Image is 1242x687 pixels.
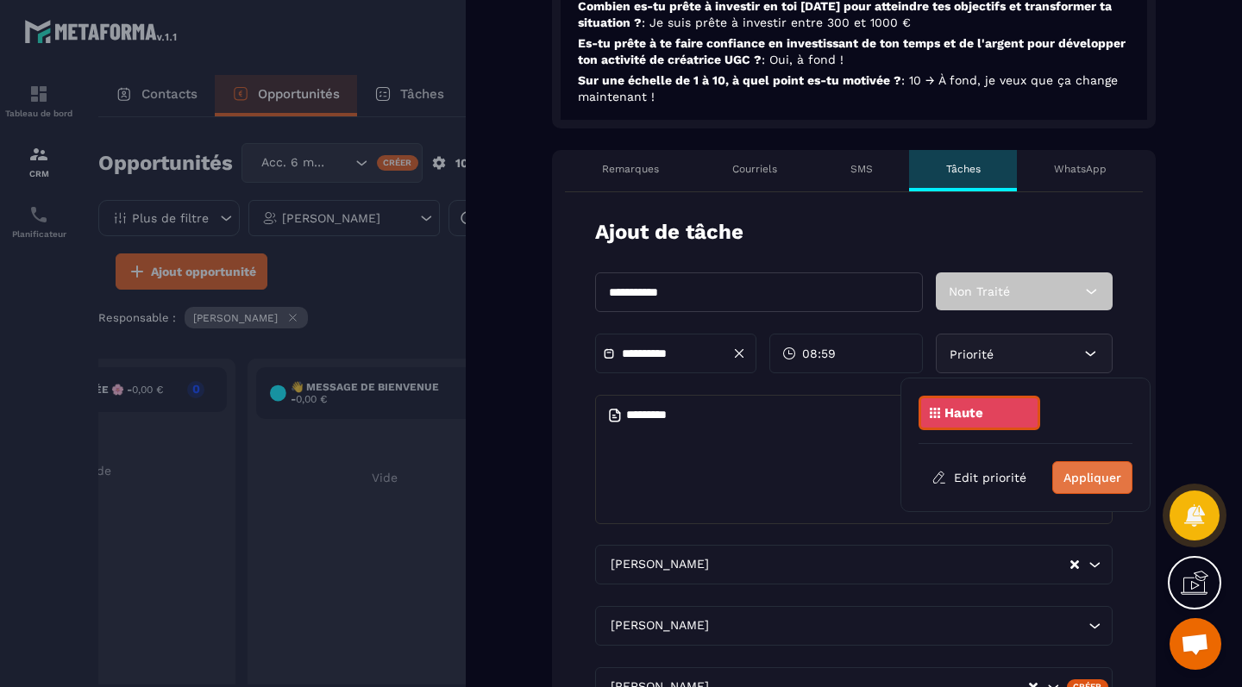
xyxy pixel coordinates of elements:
a: Ouvrir le chat [1170,618,1221,670]
span: 08:59 [802,345,836,362]
div: Search for option [595,545,1113,584]
span: [PERSON_NAME] [606,555,712,574]
button: Appliquer [1052,461,1132,494]
p: SMS [850,162,873,176]
p: Ajout de tâche [595,218,743,247]
input: Search for option [712,555,1069,574]
button: Edit priorité [919,462,1039,493]
input: Search for option [712,616,1084,635]
div: Search for option [595,606,1113,646]
span: [PERSON_NAME] [606,616,712,635]
p: Tâches [946,162,981,176]
p: Courriels [732,162,777,176]
p: WhatsApp [1054,162,1107,176]
span: Priorité [950,347,994,361]
button: Clear Selected [1070,559,1079,571]
span: Non Traité [949,284,1010,298]
p: Remarques [602,162,659,176]
p: Haute [944,407,983,419]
